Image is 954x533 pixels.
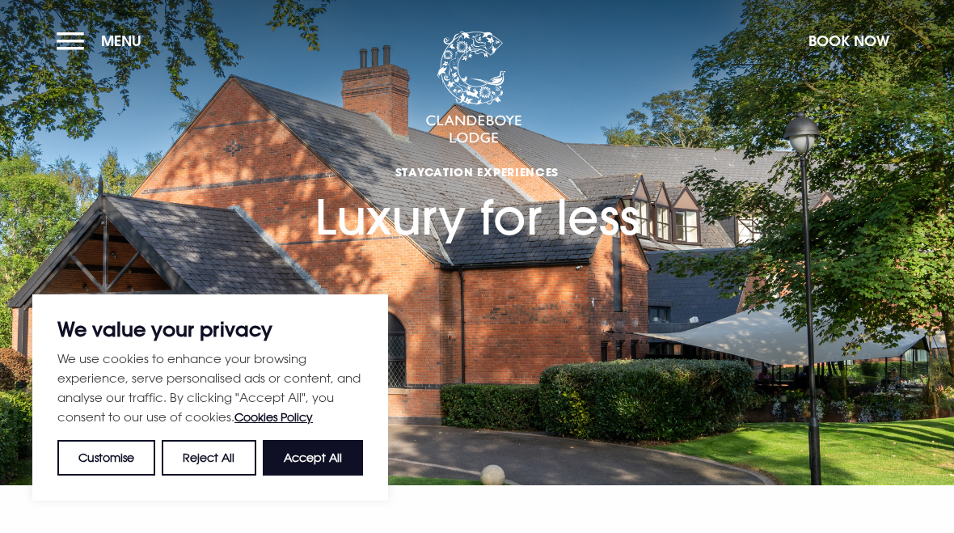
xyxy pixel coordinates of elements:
[57,23,150,58] button: Menu
[425,32,522,145] img: Clandeboye Lodge
[800,23,897,58] button: Book Now
[101,32,141,50] span: Menu
[162,440,255,476] button: Reject All
[263,440,363,476] button: Accept All
[57,440,155,476] button: Customise
[234,410,313,424] a: Cookies Policy
[57,319,363,339] p: We value your privacy
[314,98,640,246] h1: Luxury for less
[314,164,640,180] span: Staycation Experiences
[57,349,363,427] p: We use cookies to enhance your browsing experience, serve personalised ads or content, and analys...
[32,294,388,501] div: We value your privacy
